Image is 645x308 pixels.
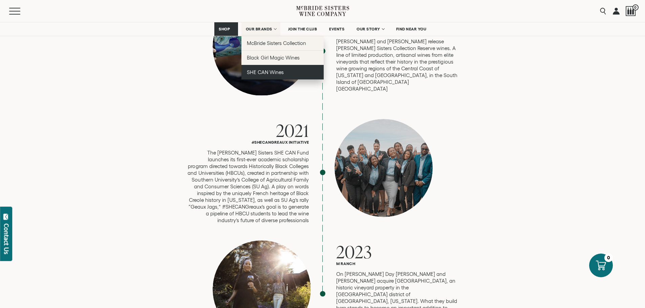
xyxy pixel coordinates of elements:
[632,4,639,10] span: 0
[9,8,34,15] button: Mobile Menu Trigger
[214,22,238,36] a: SHOP
[247,69,284,75] span: SHE CAN Wines
[336,240,372,263] span: 2023
[284,22,322,36] a: JOIN THE CLUB
[357,27,380,31] span: OUR STORY
[336,261,458,266] h6: M Ranch
[187,140,309,144] h6: #SHECANGreaux Initiative
[241,65,324,79] a: SHE CAN Wines
[187,149,309,224] p: The [PERSON_NAME] Sisters SHE CAN Fund launches its first-ever academic scholarship program direc...
[604,254,613,262] div: 0
[325,22,349,36] a: EVENTS
[288,27,317,31] span: JOIN THE CLUB
[241,36,324,50] a: McBride Sisters Collection
[247,55,300,61] span: Black Girl Magic Wines
[336,38,458,92] p: [PERSON_NAME] and [PERSON_NAME] release [PERSON_NAME] Sisters Collection Reserve wines. A line of...
[246,27,272,31] span: OUR BRANDS
[241,22,280,36] a: OUR BRANDS
[241,50,324,65] a: Black Girl Magic Wines
[276,119,309,142] span: 2021
[329,27,344,31] span: EVENTS
[3,223,10,254] div: Contact Us
[352,22,388,36] a: OUR STORY
[219,27,230,31] span: SHOP
[247,40,306,46] span: McBride Sisters Collection
[396,27,427,31] span: FIND NEAR YOU
[392,22,431,36] a: FIND NEAR YOU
